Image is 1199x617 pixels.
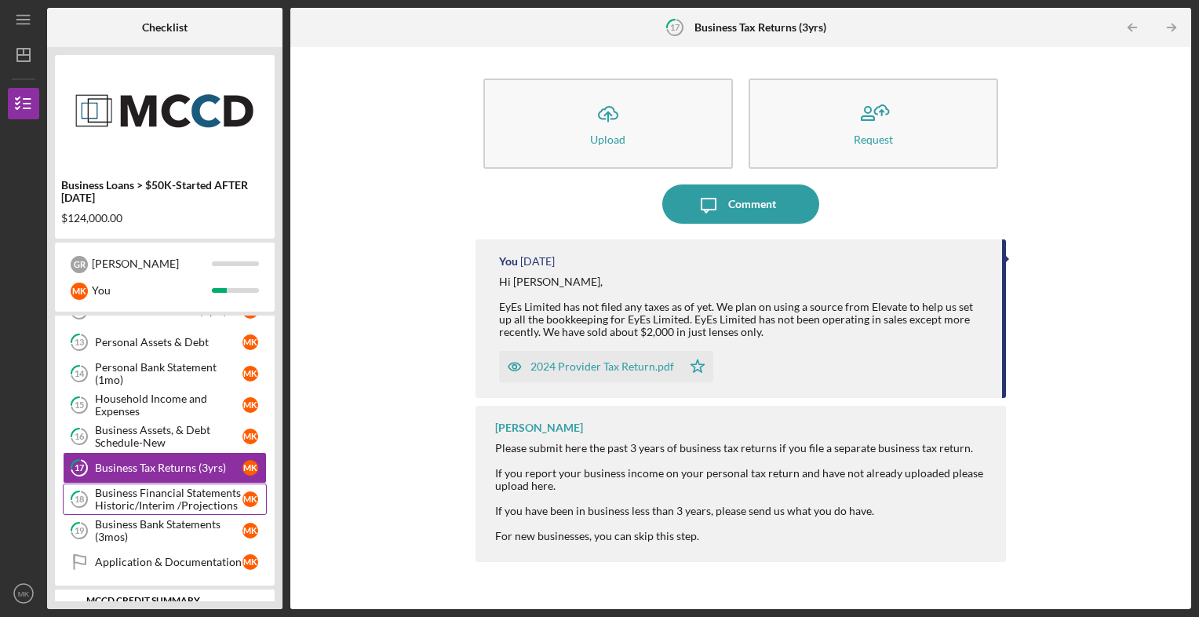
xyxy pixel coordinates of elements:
a: 19Business Bank Statements (3mos)MK [63,515,267,546]
div: M K [71,283,88,300]
div: Personal Assets & Debt [95,336,242,349]
button: Comment [662,184,819,224]
tspan: 19 [75,526,85,536]
div: Business Bank Statements (3mos) [95,518,242,543]
div: Request [854,133,893,145]
a: Application & DocumentationMK [63,546,267,578]
tspan: 17 [670,22,680,32]
div: M K [242,366,258,382]
tspan: 13 [75,338,84,348]
div: Personal Bank Statement (1mo) [95,361,242,386]
div: 0 / 1 [235,601,263,610]
b: Checklist [142,21,188,34]
b: Business Tax Returns (3yrs) [694,21,826,34]
div: Hi [PERSON_NAME], EyEs Limited has not filed any taxes as of yet. We plan on using a source from ... [499,276,987,338]
div: M K [242,491,258,507]
div: Business Financial Statements Historic/Interim /Projections [95,487,242,512]
div: M K [242,334,258,350]
a: 18Business Financial Statements Historic/Interim /ProjectionsMK [63,484,267,515]
div: Business Assets, & Debt Schedule-New [95,424,242,449]
div: Comment [728,184,776,224]
text: MK [18,590,30,598]
div: G R [71,256,88,273]
div: MCCD Credit Summary Inputs [86,596,224,614]
tspan: 14 [75,369,85,379]
button: Request [749,78,998,169]
img: Product logo [55,63,275,157]
div: $124,000.00 [61,212,268,225]
button: Upload [483,78,733,169]
a: 15Household Income and ExpensesMK [63,389,267,421]
tspan: 16 [75,432,85,442]
a: 16Business Assets, & Debt Schedule-NewMK [63,421,267,452]
time: 2025-09-20 22:15 [520,255,555,268]
a: 17Business Tax Returns (3yrs)MK [63,452,267,484]
div: Business Loans > $50K-Started AFTER [DATE] [61,179,268,204]
div: M K [242,554,258,570]
div: [PERSON_NAME] [495,422,583,434]
div: [PERSON_NAME] [92,250,212,277]
div: 2024 Provider Tax Return.pdf [530,360,674,373]
div: M K [242,460,258,476]
tspan: 17 [75,463,85,473]
div: Household Income and Expenses [95,392,242,418]
tspan: 15 [75,400,84,411]
div: You [499,255,518,268]
div: Application & Documentation [95,556,242,568]
div: You [92,277,212,304]
div: M K [242,397,258,413]
div: Upload [590,133,625,145]
tspan: 12 [75,306,84,316]
button: 2024 Provider Tax Return.pdf [499,351,713,382]
a: 13Personal Assets & DebtMK [63,327,267,358]
div: Business Tax Returns (3yrs) [95,462,242,474]
div: M K [242,523,258,539]
tspan: 18 [75,495,84,505]
div: Please submit here the past 3 years of business tax returns if you file a separate business tax r... [495,442,991,543]
div: M K [242,429,258,444]
button: MK [8,578,39,609]
a: 14Personal Bank Statement (1mo)MK [63,358,267,389]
